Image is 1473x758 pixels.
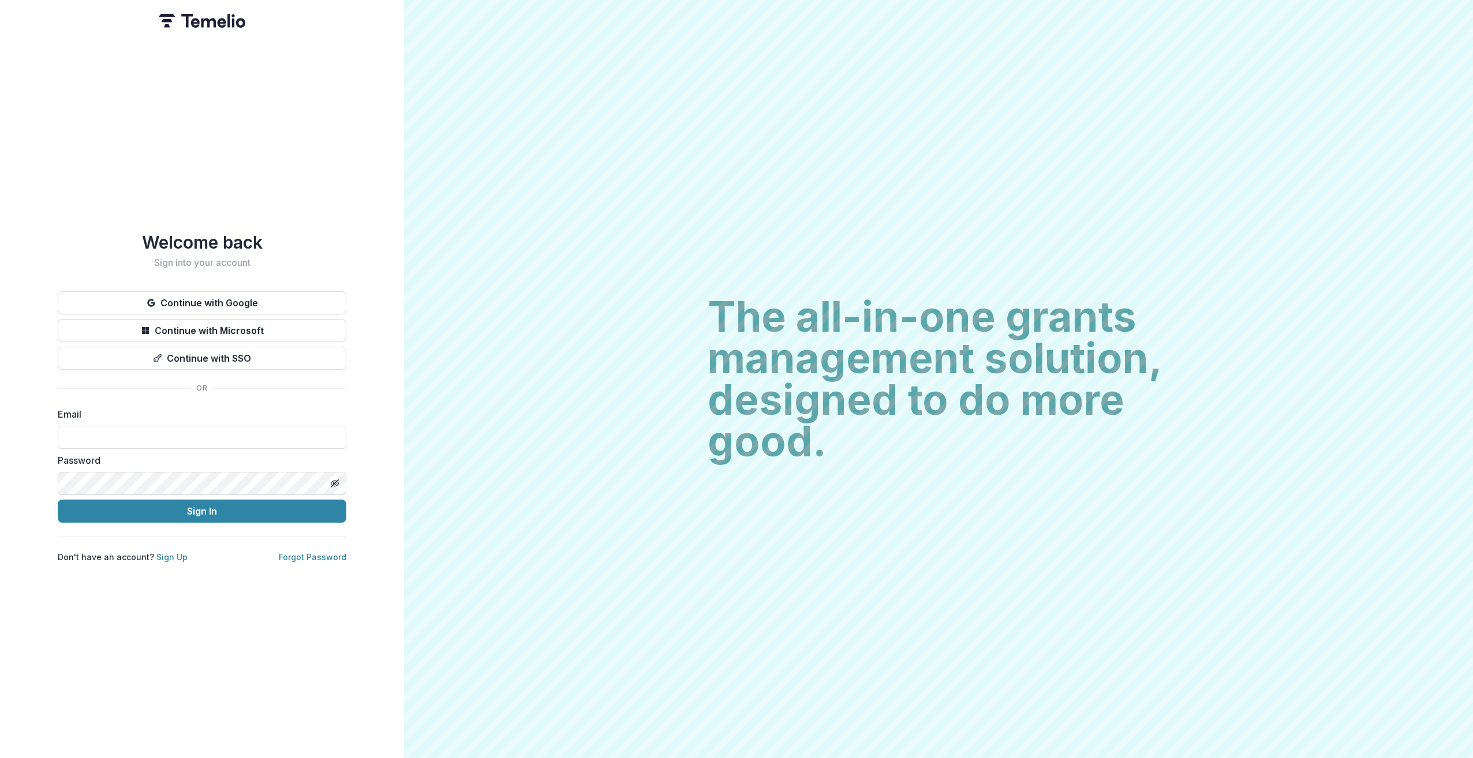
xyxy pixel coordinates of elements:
[156,552,188,562] a: Sign Up
[58,257,346,268] h2: Sign into your account
[58,232,346,253] h1: Welcome back
[326,474,344,493] button: Toggle password visibility
[58,291,346,314] button: Continue with Google
[279,552,346,562] a: Forgot Password
[58,407,339,421] label: Email
[58,551,188,563] p: Don't have an account?
[159,14,245,28] img: Temelio
[58,500,346,523] button: Sign In
[58,319,346,342] button: Continue with Microsoft
[58,347,346,370] button: Continue with SSO
[58,453,339,467] label: Password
